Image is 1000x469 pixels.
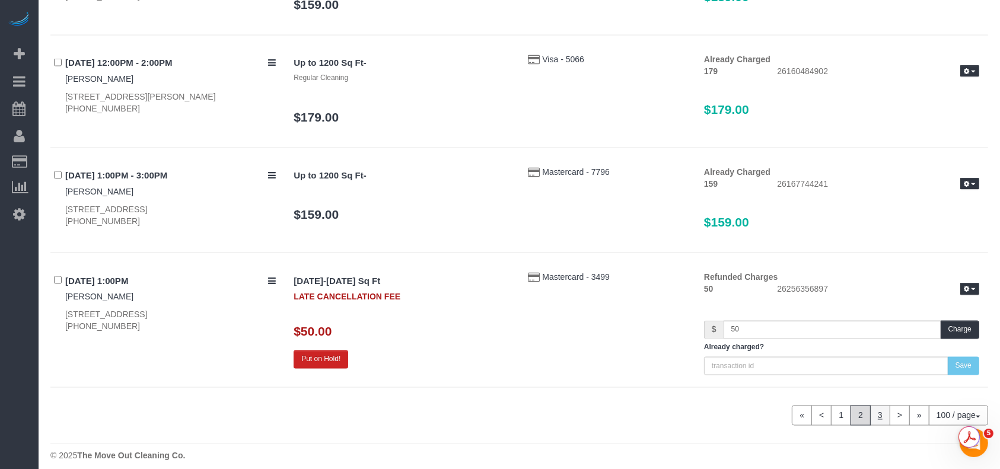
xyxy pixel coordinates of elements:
strong: LATE CANCELLATION FEE [294,286,400,302]
a: < [811,406,832,426]
a: [PERSON_NAME] [65,187,133,196]
span: $179.00 [704,103,749,116]
a: Mastercard - 7796 [542,167,610,177]
div: [STREET_ADDRESS][PERSON_NAME] [PHONE_NUMBER] [65,91,276,114]
button: Put on Hold! [294,350,348,369]
a: [PERSON_NAME] [65,292,133,302]
h4: [DATE] 1:00PM [65,276,276,286]
a: $50.00 [294,325,332,339]
a: Visa - 5066 [542,55,584,64]
button: 100 / page [929,406,988,426]
a: Mastercard - 3499 [542,272,610,282]
a: [PERSON_NAME] [65,74,133,84]
a: 1 [831,406,851,426]
a: > [890,406,910,426]
h4: [DATE]-[DATE] Sq Ft [294,276,510,286]
a: « [792,406,812,426]
a: 3 [870,406,890,426]
h4: Up to 1200 Sq Ft- [294,58,510,68]
div: © 2025 [50,450,988,462]
h5: Already charged? [704,344,979,352]
h4: [DATE] 1:00PM - 3:00PM [65,171,276,181]
a: $179.00 [294,110,339,124]
strong: The Move Out Cleaning Co. [77,451,185,461]
h4: [DATE] 12:00PM - 2:00PM [65,58,276,68]
strong: Already Charged [704,55,770,64]
nav: Pagination navigation [792,406,988,426]
span: $159.00 [704,215,749,229]
strong: 179 [704,66,718,76]
div: [STREET_ADDRESS] [PHONE_NUMBER] [65,203,276,227]
div: 26256356897 [768,283,988,297]
a: $159.00 [294,208,339,221]
img: Automaid Logo [7,12,31,28]
div: Regular Cleaning [294,73,510,83]
strong: 50 [704,284,714,293]
div: 26160484902 [768,65,988,79]
button: Charge [941,321,979,339]
span: 2 [851,406,871,426]
strong: 159 [704,179,718,189]
div: [STREET_ADDRESS] [PHONE_NUMBER] [65,309,276,333]
h4: Up to 1200 Sq Ft- [294,171,510,181]
strong: Already Charged [704,167,770,177]
a: » [909,406,929,426]
span: $ [704,321,724,339]
div: 26167744241 [768,178,988,192]
input: transaction id [704,357,948,375]
strong: Refunded Charges [704,272,778,282]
